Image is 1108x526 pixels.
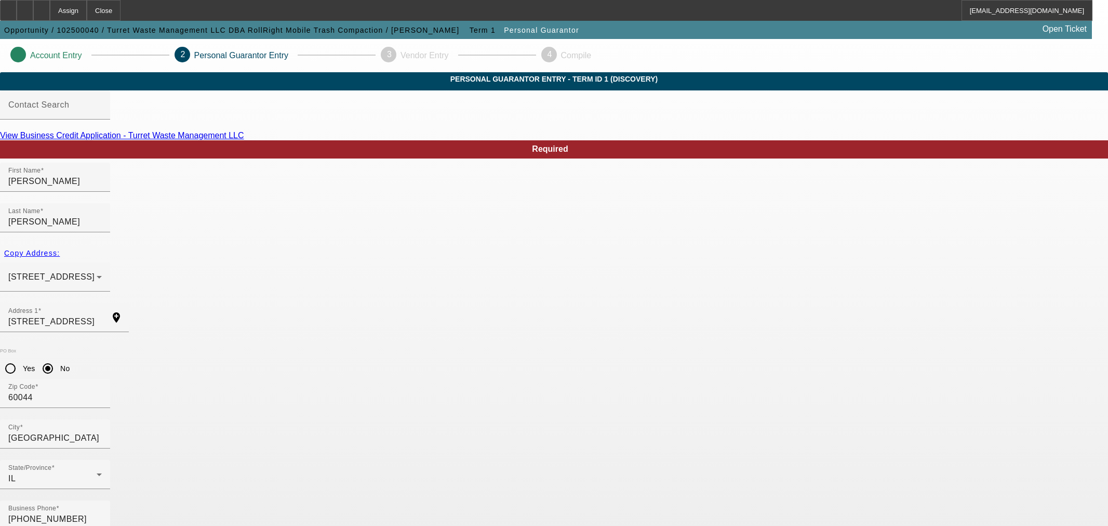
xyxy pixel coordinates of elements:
mat-label: City [8,424,20,431]
mat-label: Last Name [8,208,40,215]
label: Yes [21,363,35,374]
button: Term 1 [466,21,499,40]
span: Required [532,144,568,153]
mat-label: Zip Code [8,384,35,390]
mat-label: Address 1 [8,308,38,314]
p: Account Entry [30,51,82,60]
p: Personal Guarantor Entry [194,51,288,60]
span: [STREET_ADDRESS] [8,272,95,281]
mat-label: First Name [8,167,41,174]
mat-label: Contact Search [8,100,69,109]
span: 4 [548,50,552,59]
span: Term 1 [470,26,496,34]
span: Personal Guarantor [504,26,579,34]
p: Vendor Entry [401,51,449,60]
span: Opportunity / 102500040 / Turret Waste Management LLC DBA RollRight Mobile Trash Compaction / [PE... [4,26,459,34]
span: IL [8,474,16,483]
span: 3 [387,50,392,59]
p: Compile [561,51,592,60]
span: Personal Guarantor Entry - Term ID 1 (Discovery) [8,75,1100,83]
a: Open Ticket [1038,20,1091,38]
mat-label: Business Phone [8,505,56,512]
span: 2 [181,50,185,59]
label: No [58,363,70,374]
mat-icon: add_location [104,311,129,324]
mat-label: State/Province [8,465,51,471]
button: Personal Guarantor [501,21,582,40]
